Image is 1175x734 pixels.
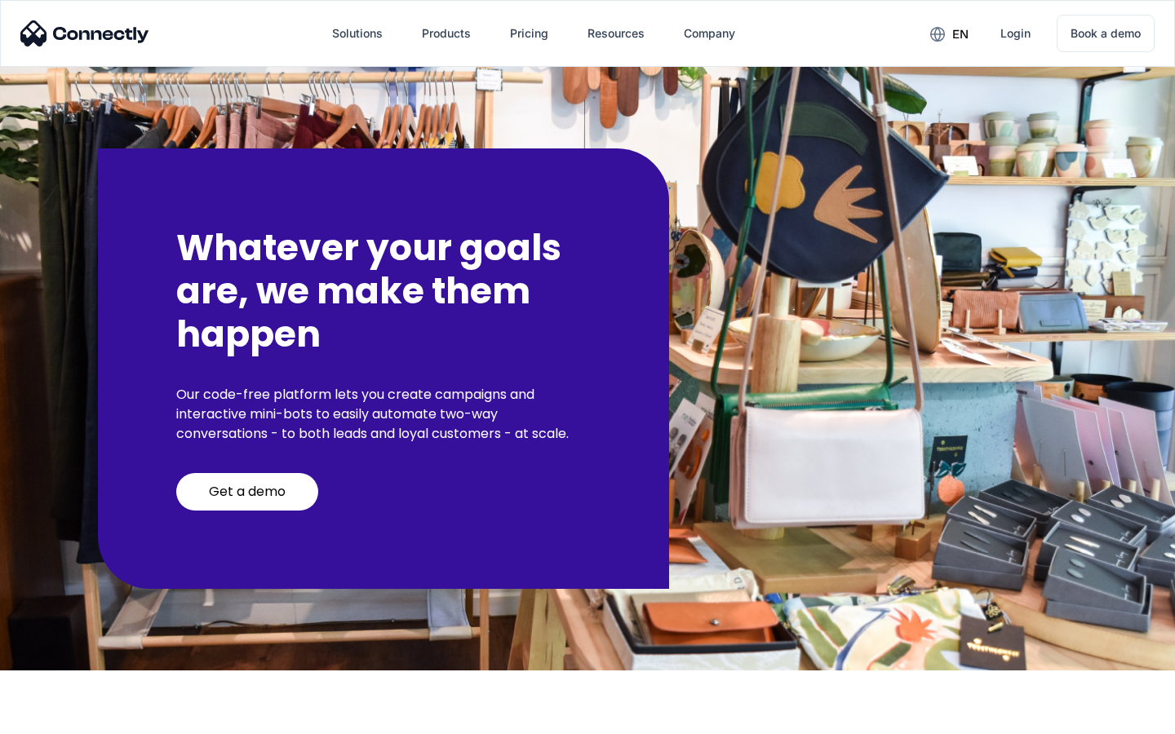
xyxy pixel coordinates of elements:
[209,484,286,500] div: Get a demo
[176,227,591,356] h2: Whatever your goals are, we make them happen
[510,22,548,45] div: Pricing
[987,14,1044,53] a: Login
[176,473,318,511] a: Get a demo
[684,22,735,45] div: Company
[332,22,383,45] div: Solutions
[16,705,98,728] aside: Language selected: English
[587,22,645,45] div: Resources
[497,14,561,53] a: Pricing
[952,23,969,46] div: en
[33,705,98,728] ul: Language list
[20,20,149,46] img: Connectly Logo
[1057,15,1155,52] a: Book a demo
[176,385,591,444] p: Our code-free platform lets you create campaigns and interactive mini-bots to easily automate two...
[422,22,471,45] div: Products
[1000,22,1031,45] div: Login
